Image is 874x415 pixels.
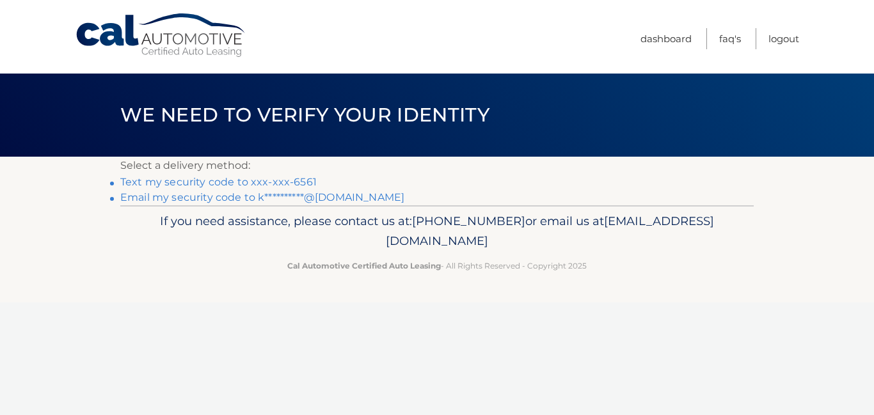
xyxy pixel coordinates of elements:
span: [PHONE_NUMBER] [412,214,525,228]
p: If you need assistance, please contact us at: or email us at [129,211,745,252]
p: Select a delivery method: [120,157,754,175]
p: - All Rights Reserved - Copyright 2025 [129,259,745,272]
strong: Cal Automotive Certified Auto Leasing [287,261,441,270]
span: We need to verify your identity [120,103,489,127]
a: Dashboard [640,28,692,49]
a: Logout [768,28,799,49]
a: FAQ's [719,28,741,49]
a: Email my security code to k**********@[DOMAIN_NAME] [120,191,404,203]
a: Cal Automotive [75,13,248,58]
a: Text my security code to xxx-xxx-6561 [120,176,317,188]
